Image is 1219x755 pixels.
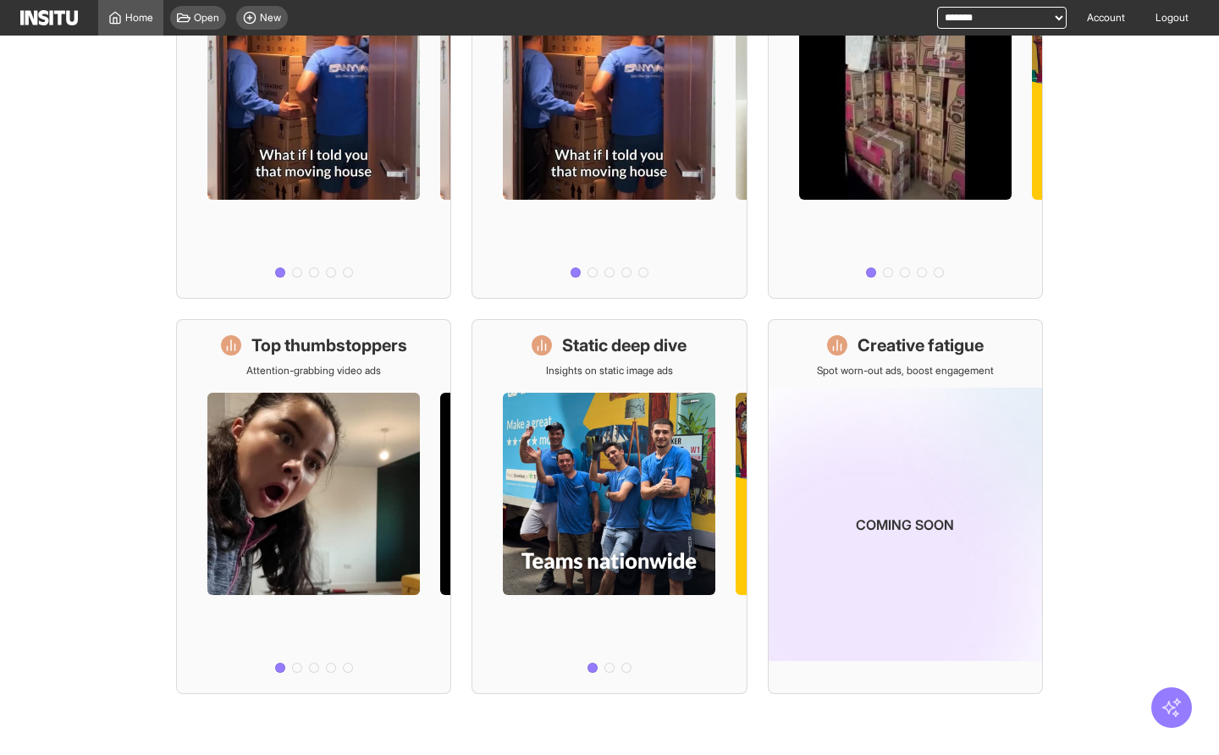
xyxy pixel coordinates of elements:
span: Open [194,11,219,25]
span: New [260,11,281,25]
h1: Top thumbstoppers [251,333,407,357]
span: Home [125,11,153,25]
a: Top thumbstoppersAttention-grabbing video ads [176,319,451,694]
p: Attention-grabbing video ads [246,364,381,377]
h1: Static deep dive [562,333,687,357]
p: Insights on static image ads [546,364,673,377]
a: Static deep diveInsights on static image ads [472,319,747,694]
img: Logo [20,10,78,25]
